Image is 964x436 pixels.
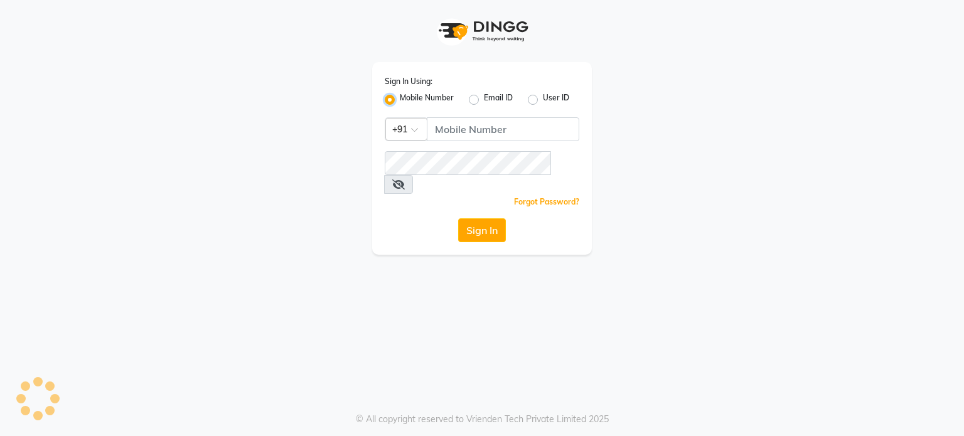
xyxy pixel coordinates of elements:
label: User ID [543,92,569,107]
button: Sign In [458,218,506,242]
label: Mobile Number [400,92,454,107]
label: Sign In Using: [385,76,432,87]
a: Forgot Password? [514,197,579,206]
img: logo1.svg [432,13,532,50]
input: Username [427,117,579,141]
input: Username [385,151,551,175]
label: Email ID [484,92,513,107]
